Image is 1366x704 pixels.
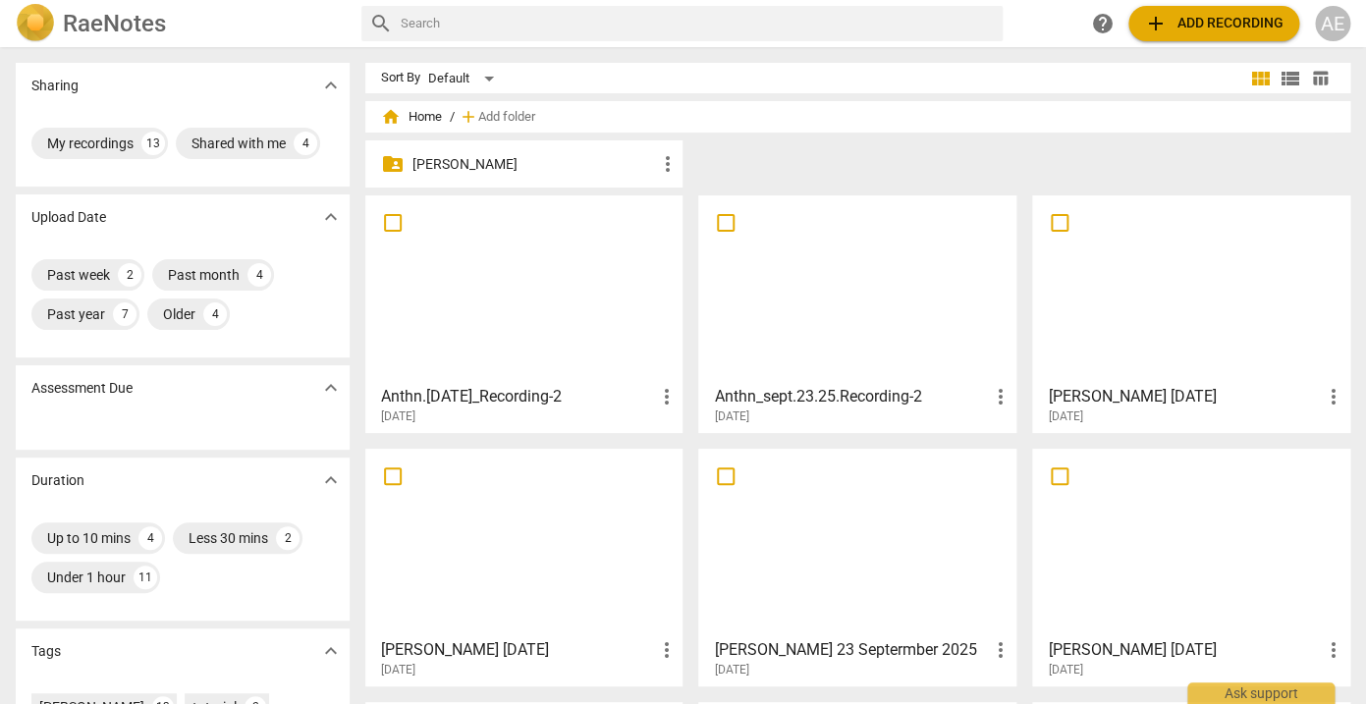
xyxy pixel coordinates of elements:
[381,71,420,85] div: Sort By
[1322,385,1345,408] span: more_vert
[319,639,343,663] span: expand_more
[372,202,677,424] a: Anthn.[DATE]_Recording-2[DATE]
[138,526,162,550] div: 4
[714,662,748,678] span: [DATE]
[294,132,317,155] div: 4
[654,638,678,662] span: more_vert
[1144,12,1284,35] span: Add recording
[247,263,271,287] div: 4
[316,465,346,495] button: Show more
[381,107,442,127] span: Home
[459,107,478,127] span: add
[1249,67,1273,90] span: view_module
[1048,385,1322,408] h3: Anthony June 26 2025
[31,76,79,96] p: Sharing
[1279,67,1302,90] span: view_list
[654,385,678,408] span: more_vert
[319,205,343,229] span: expand_more
[47,265,110,285] div: Past week
[316,71,346,100] button: Show more
[714,385,988,408] h3: Anthn_sept.23.25.Recording-2
[47,528,131,548] div: Up to 10 mins
[1039,456,1343,677] a: [PERSON_NAME] [DATE][DATE]
[988,638,1011,662] span: more_vert
[1276,64,1305,93] button: List view
[31,207,106,228] p: Upload Date
[1085,6,1120,41] a: Help
[319,74,343,97] span: expand_more
[381,385,655,408] h3: Anthn.july.10.25_Recording-2
[428,63,501,94] div: Default
[141,132,165,155] div: 13
[372,456,677,677] a: [PERSON_NAME] [DATE][DATE]
[1048,662,1082,678] span: [DATE]
[203,302,227,326] div: 4
[118,263,141,287] div: 2
[988,385,1011,408] span: more_vert
[1311,69,1330,87] span: table_chart
[63,10,166,37] h2: RaeNotes
[316,636,346,666] button: Show more
[1048,408,1082,425] span: [DATE]
[401,8,995,39] input: Search
[168,265,240,285] div: Past month
[319,376,343,400] span: expand_more
[412,154,656,175] p: Melanie Parish
[450,110,455,125] span: /
[705,456,1010,677] a: [PERSON_NAME] 23 Septermber 2025[DATE]
[163,304,195,324] div: Older
[31,378,133,399] p: Assessment Due
[276,526,300,550] div: 2
[1091,12,1115,35] span: help
[714,638,988,662] h3: Anthony 23 Septermber 2025
[316,373,346,403] button: Show more
[714,408,748,425] span: [DATE]
[655,152,679,176] span: more_vert
[47,134,134,153] div: My recordings
[31,470,84,491] p: Duration
[1305,64,1335,93] button: Table view
[705,202,1010,424] a: Anthn_sept.23.25.Recording-2[DATE]
[381,662,415,678] span: [DATE]
[1315,6,1350,41] button: AE
[381,638,655,662] h3: Anthony July 10 2025
[47,304,105,324] div: Past year
[134,566,157,589] div: 11
[31,641,61,662] p: Tags
[381,107,401,127] span: home
[1144,12,1168,35] span: add
[1128,6,1299,41] button: Upload
[369,12,393,35] span: search
[191,134,286,153] div: Shared with me
[1048,638,1322,662] h3: Trish 22 July, 2025
[1039,202,1343,424] a: [PERSON_NAME] [DATE][DATE]
[1246,64,1276,93] button: Tile view
[381,152,405,176] span: folder_shared
[1322,638,1345,662] span: more_vert
[381,408,415,425] span: [DATE]
[478,110,535,125] span: Add folder
[16,4,55,43] img: Logo
[316,202,346,232] button: Show more
[16,4,346,43] a: LogoRaeNotes
[113,302,137,326] div: 7
[319,468,343,492] span: expand_more
[1187,682,1335,704] div: Ask support
[47,568,126,587] div: Under 1 hour
[189,528,268,548] div: Less 30 mins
